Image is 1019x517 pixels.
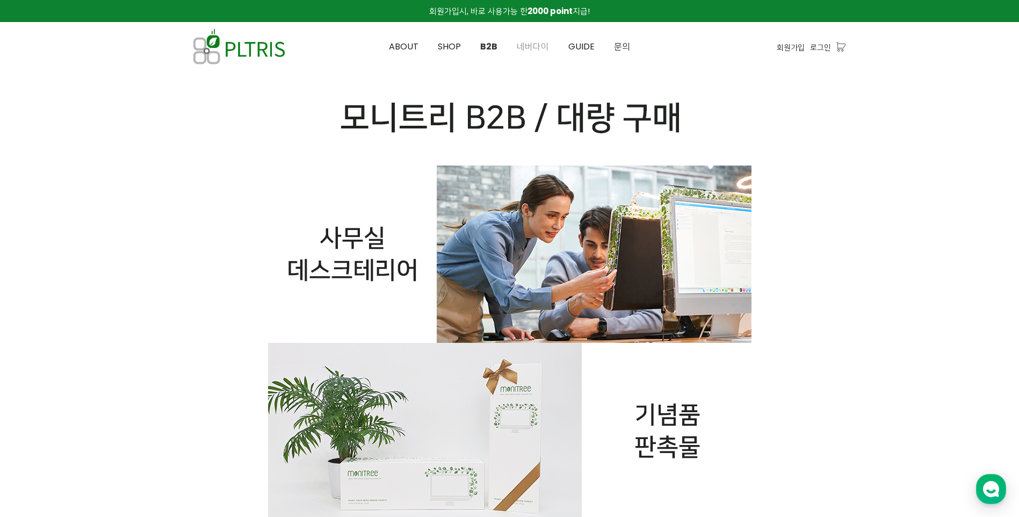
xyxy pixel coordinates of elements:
[428,23,471,71] a: SHOP
[429,5,590,17] span: 회원가입시, 바로 사용가능 한 지급!
[810,41,831,53] a: 로그인
[604,23,640,71] a: 문의
[777,41,805,53] a: 회원가입
[527,5,573,17] strong: 2000 point
[559,23,604,71] a: GUIDE
[480,40,497,53] span: B2B
[71,341,139,368] a: 대화
[517,40,549,53] span: 네버다이
[471,23,507,71] a: B2B
[166,357,179,365] span: 설정
[568,40,595,53] span: GUIDE
[507,23,559,71] a: 네버다이
[139,341,206,368] a: 설정
[3,341,71,368] a: 홈
[438,40,461,53] span: SHOP
[98,357,111,366] span: 대화
[614,40,630,53] span: 문의
[389,40,418,53] span: ABOUT
[34,357,40,365] span: 홈
[379,23,428,71] a: ABOUT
